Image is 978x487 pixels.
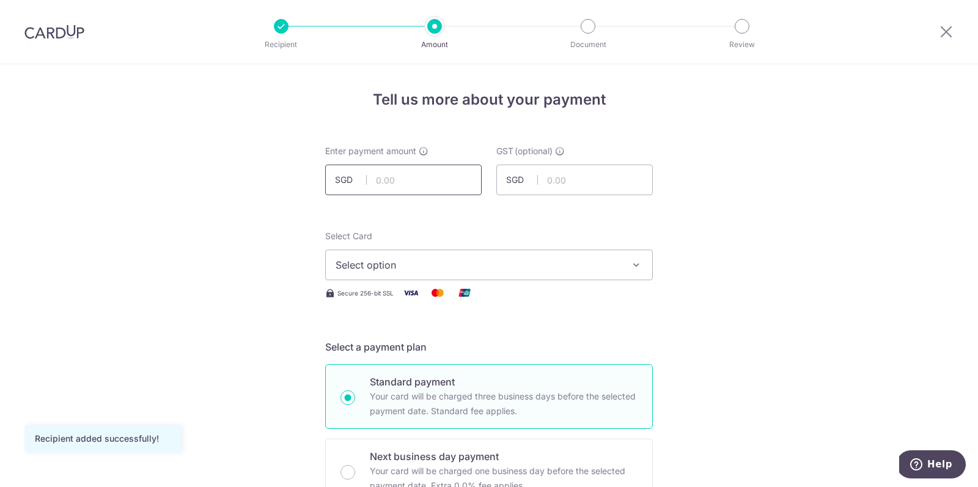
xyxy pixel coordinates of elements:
span: GST [496,145,513,157]
img: CardUp [24,24,84,39]
input: 0.00 [496,165,653,195]
p: Next business day payment [370,449,638,464]
img: Visa [399,285,423,300]
p: Recipient [236,39,326,51]
span: SGD [335,174,367,186]
span: (optional) [515,145,553,157]
h4: Tell us more about your payment [325,89,653,111]
p: Your card will be charged three business days before the selected payment date. Standard fee appl... [370,389,638,418]
p: Amount [389,39,480,51]
input: 0.00 [325,165,482,195]
h5: Select a payment plan [325,340,653,354]
iframe: Opens a widget where you can find more information [899,450,966,481]
span: Enter payment amount [325,145,416,157]
p: Review [697,39,787,51]
span: Secure 256-bit SSL [337,288,394,298]
img: Union Pay [452,285,477,300]
div: Recipient added successfully! [35,433,171,445]
p: Document [543,39,633,51]
img: Mastercard [425,285,450,300]
span: translation missing: en.payables.payment_networks.credit_card.summary.labels.select_card [325,231,372,241]
p: Standard payment [370,374,638,389]
button: Select option [325,250,653,280]
span: Select option [336,258,620,272]
span: SGD [506,174,538,186]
